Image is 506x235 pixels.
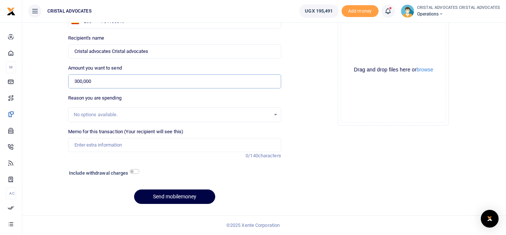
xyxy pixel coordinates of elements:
span: characters [258,153,281,158]
div: Open Intercom Messenger [481,210,499,228]
img: logo-small [7,7,16,16]
small: CRISTAL ADVOCATES CRISTAL ADVOCATES [417,5,500,11]
label: Amount you want to send [68,64,122,72]
a: profile-user CRISTAL ADVOCATES CRISTAL ADVOCATES Operations [401,4,500,18]
li: Wallet ballance [296,4,341,18]
span: CRISTAL ADVOCATES [44,8,94,14]
span: Add money [342,5,379,17]
a: Add money [342,8,379,13]
button: Send mobilemoney [134,189,215,204]
span: Operations [417,11,500,17]
li: Ac [6,187,16,199]
label: Reason you are spending [68,94,121,102]
input: Enter extra information [68,138,281,152]
span: 0/140 [246,153,258,158]
a: UGX 195,491 [299,4,338,18]
button: browse [416,67,433,72]
span: UGX 195,491 [305,7,333,15]
div: Drag and drop files here or [341,66,446,73]
label: Memo for this transaction (Your recipient will see this) [68,128,184,135]
h6: Include withdrawal charges [69,170,136,176]
input: MTN & Airtel numbers are validated [68,44,281,58]
div: No options available. [74,111,270,118]
div: File Uploader [338,14,449,125]
img: profile-user [401,4,414,18]
li: Toup your wallet [342,5,379,17]
label: Recipient's name [68,34,104,42]
a: logo-small logo-large logo-large [7,8,16,14]
input: UGX [68,74,281,88]
li: M [6,61,16,73]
